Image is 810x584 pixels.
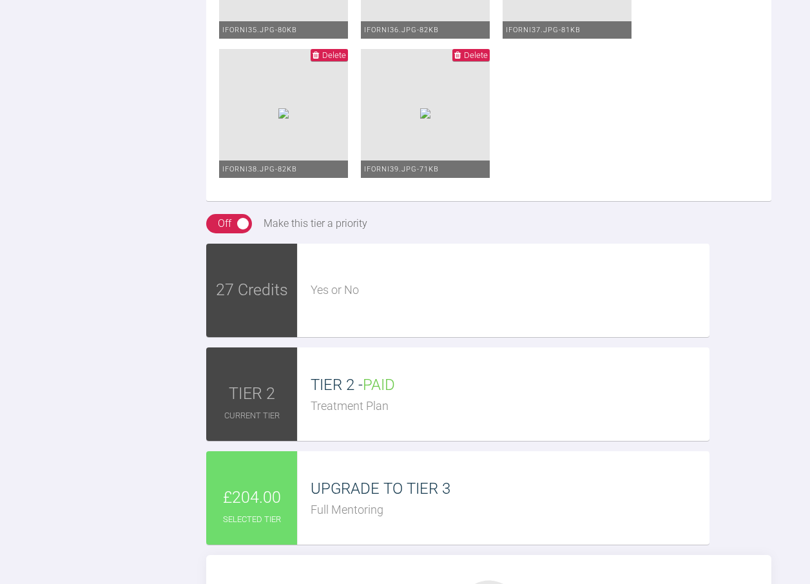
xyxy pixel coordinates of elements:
[364,26,439,34] span: iforni36.jpg - 82KB
[229,381,275,407] span: TIER 2
[322,50,346,60] span: Delete
[218,215,231,232] div: Off
[311,397,709,416] div: Treatment Plan
[506,26,581,34] span: iforni37.jpg - 81KB
[420,108,430,119] img: 44e69dfe-3a63-4022-a515-60cddc4c520a
[364,165,439,173] span: iforni39.jpg - 71KB
[222,26,297,34] span: iforni35.jpg - 80KB
[278,108,289,119] img: e2b81e89-c67c-4db1-a334-bc178b38efe9
[222,165,297,173] span: iforni38.jpg - 82KB
[264,215,367,232] div: Make this tier a priority
[464,50,488,60] span: Delete
[311,501,709,520] div: Full Mentoring
[311,480,450,498] span: UPGRADE TO TIER 3
[311,376,395,394] span: TIER 2 -
[223,485,281,511] span: £204.00
[363,376,395,394] span: PAID
[216,277,288,303] span: 27 Credits
[311,281,709,300] div: Yes or No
